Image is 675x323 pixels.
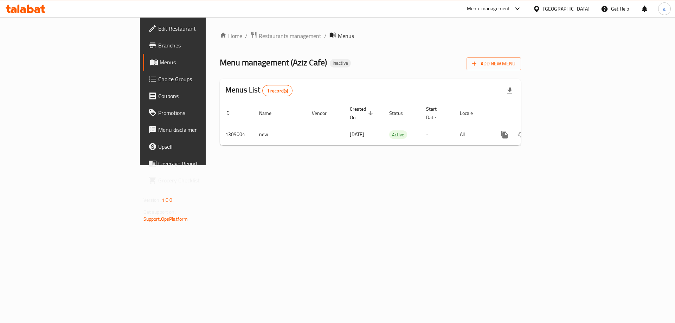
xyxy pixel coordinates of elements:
[143,104,253,121] a: Promotions
[158,176,247,185] span: Grocery Checklist
[220,31,521,40] nav: breadcrumb
[158,159,247,168] span: Coverage Report
[160,58,247,66] span: Menus
[513,126,530,143] button: Change Status
[490,103,569,124] th: Actions
[143,172,253,189] a: Grocery Checklist
[259,109,281,117] span: Name
[250,31,321,40] a: Restaurants management
[389,131,407,139] span: Active
[162,195,173,205] span: 1.0.0
[143,214,188,224] a: Support.OpsPlatform
[496,126,513,143] button: more
[158,92,247,100] span: Coupons
[143,121,253,138] a: Menu disclaimer
[158,125,247,134] span: Menu disclaimer
[220,103,569,146] table: enhanced table
[158,75,247,83] span: Choice Groups
[350,105,375,122] span: Created On
[143,155,253,172] a: Coverage Report
[426,105,446,122] span: Start Date
[472,59,515,68] span: Add New Menu
[389,109,412,117] span: Status
[420,124,454,145] td: -
[330,59,351,67] div: Inactive
[158,41,247,50] span: Branches
[143,71,253,88] a: Choice Groups
[143,207,176,217] span: Get support on:
[330,60,351,66] span: Inactive
[143,195,161,205] span: Version:
[143,88,253,104] a: Coupons
[225,85,292,96] h2: Menus List
[259,32,321,40] span: Restaurants management
[158,109,247,117] span: Promotions
[143,138,253,155] a: Upsell
[389,130,407,139] div: Active
[143,37,253,54] a: Branches
[454,124,490,145] td: All
[501,82,518,99] div: Export file
[225,109,239,117] span: ID
[158,24,247,33] span: Edit Restaurant
[663,5,666,13] span: a
[262,85,293,96] div: Total records count
[312,109,336,117] span: Vendor
[467,57,521,70] button: Add New Menu
[143,20,253,37] a: Edit Restaurant
[338,32,354,40] span: Menus
[324,32,327,40] li: /
[143,54,253,71] a: Menus
[158,142,247,151] span: Upsell
[543,5,590,13] div: [GEOGRAPHIC_DATA]
[253,124,306,145] td: new
[350,130,364,139] span: [DATE]
[263,88,292,94] span: 1 record(s)
[220,54,327,70] span: Menu management ( Aziz Cafe )
[460,109,482,117] span: Locale
[467,5,510,13] div: Menu-management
